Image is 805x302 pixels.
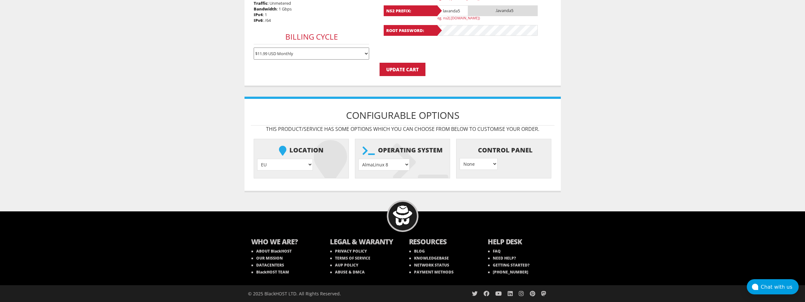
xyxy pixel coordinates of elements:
[330,237,396,248] b: LEGAL & WARANTY
[330,262,358,268] a: AUP POLICY
[251,237,318,248] b: WHO WE ARE?
[409,255,449,261] a: KNOWLEDGEBASE
[254,6,277,12] b: Bandwidth
[761,284,799,290] div: Chat with us
[460,158,498,170] select: } } } }
[380,63,425,76] input: Update Cart
[257,159,313,170] select: } } } } } }
[488,255,516,261] a: NEED HELP?
[251,105,554,125] h1: Configurable Options
[254,17,263,23] b: IPv6
[254,12,263,17] b: IPv4
[358,142,447,159] b: Operating system
[257,142,345,159] b: Location
[393,206,412,226] img: BlackHOST mascont, Blacky.
[747,279,799,294] button: Chat with us
[330,255,370,261] a: TERMS OF SERVICE
[251,255,283,261] a: OUR MISSION
[384,5,437,16] b: NS2 Prefix:
[409,237,475,248] b: RESOURCES
[488,237,554,248] b: HELP DESK
[409,248,425,254] a: BLOG
[468,5,538,16] span: .lavanda5
[251,262,284,268] a: DATACENTERS
[409,262,449,268] a: NETWORK STATUS
[358,159,410,170] select: } } } } } } } } } } } } } } } } } } } } }
[384,25,437,36] b: Root Password:
[251,125,554,132] p: This product/service has some options which you can choose from below to customise your order.
[437,16,542,20] p: eg. ns2(.[DOMAIN_NAME])
[460,142,548,158] b: Control Panel
[330,248,367,254] a: PRIVACY POLICY
[330,269,365,275] a: ABUSE & DMCA
[488,248,501,254] a: FAQ
[409,269,454,275] a: PAYMENT METHODS
[251,248,292,254] a: ABOUT BlackHOST
[248,285,399,302] div: © 2025 BlackHOST LTD. All Rights Reserved.
[251,269,289,275] a: BlackHOST TEAM
[488,262,529,268] a: GETTING STARTED?
[254,29,369,44] h3: Billing Cycle
[488,269,528,275] a: [PHONE_NUMBER]
[254,0,268,6] b: Traffic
